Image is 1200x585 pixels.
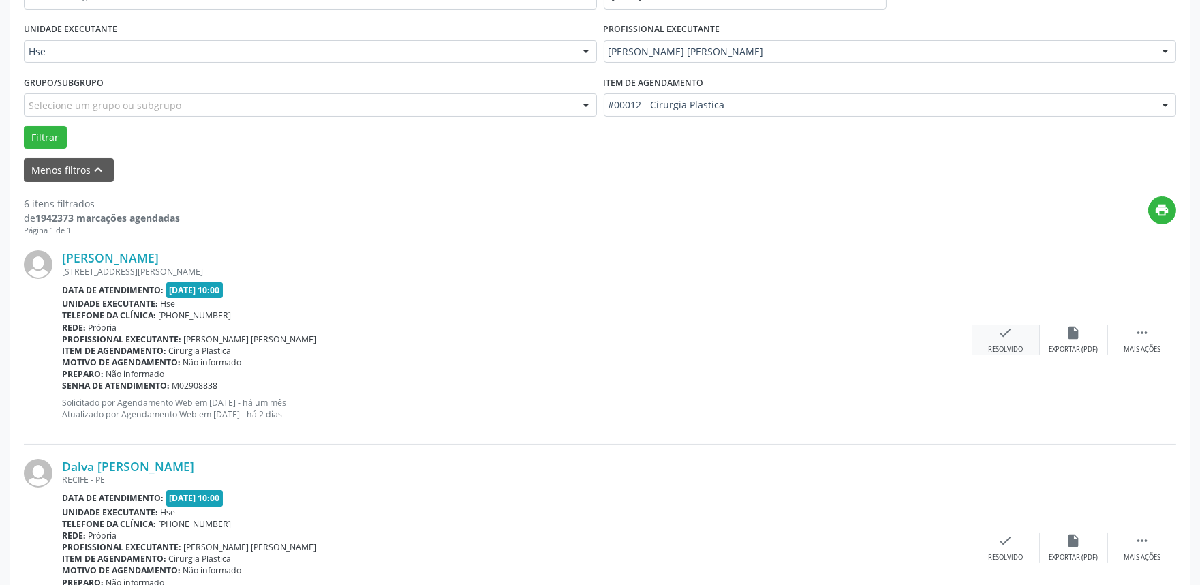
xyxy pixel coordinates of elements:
[62,492,164,504] b: Data de atendimento:
[62,345,166,357] b: Item de agendamento:
[62,474,972,485] div: RECIFE - PE
[166,282,224,298] span: [DATE] 10:00
[24,211,180,225] div: de
[62,459,194,474] a: Dalva [PERSON_NAME]
[161,298,176,310] span: Hse
[62,266,972,277] div: [STREET_ADDRESS][PERSON_NAME]
[166,490,224,506] span: [DATE] 10:00
[91,162,106,177] i: keyboard_arrow_up
[62,250,159,265] a: [PERSON_NAME]
[24,158,114,182] button: Menos filtroskeyboard_arrow_up
[998,325,1013,340] i: check
[604,72,704,93] label: Item de agendamento
[24,250,52,279] img: img
[609,45,1149,59] span: [PERSON_NAME] [PERSON_NAME]
[62,310,156,321] b: Telefone da clínica:
[62,518,156,530] b: Telefone da clínica:
[62,507,158,518] b: Unidade executante:
[1049,345,1098,355] div: Exportar (PDF)
[183,565,242,576] span: Não informado
[24,72,104,93] label: Grupo/Subgrupo
[159,518,232,530] span: [PHONE_NUMBER]
[998,533,1013,548] i: check
[62,298,158,310] b: Unidade executante:
[24,126,67,149] button: Filtrar
[62,530,86,541] b: Rede:
[169,553,232,565] span: Cirurgia Plastica
[62,333,181,345] b: Profissional executante:
[62,553,166,565] b: Item de agendamento:
[1066,533,1081,548] i: insert_drive_file
[184,333,317,345] span: [PERSON_NAME] [PERSON_NAME]
[988,345,1023,355] div: Resolvido
[604,19,720,40] label: PROFISSIONAL EXECUTANTE
[1124,553,1160,562] div: Mais ações
[106,368,165,380] span: Não informado
[184,541,317,553] span: [PERSON_NAME] [PERSON_NAME]
[29,98,181,112] span: Selecione um grupo ou subgrupo
[24,196,180,211] div: 6 itens filtrados
[169,345,232,357] span: Cirurgia Plastica
[62,322,86,333] b: Rede:
[24,459,52,487] img: img
[183,357,242,368] span: Não informado
[62,284,164,296] b: Data de atendimento:
[24,19,117,40] label: UNIDADE EXECUTANTE
[172,380,218,391] span: M02908838
[24,225,180,237] div: Página 1 de 1
[1135,533,1150,548] i: 
[62,541,181,553] b: Profissional executante:
[35,211,180,224] strong: 1942373 marcações agendadas
[29,45,569,59] span: Hse
[62,565,181,576] b: Motivo de agendamento:
[1155,202,1170,217] i: print
[89,322,117,333] span: Própria
[159,310,232,321] span: [PHONE_NUMBER]
[62,368,104,380] b: Preparo:
[609,98,1149,112] span: #00012 - Cirurgia Plastica
[988,553,1023,562] div: Resolvido
[62,357,181,368] b: Motivo de agendamento:
[1124,345,1160,355] div: Mais ações
[161,507,176,518] span: Hse
[89,530,117,541] span: Própria
[1135,325,1150,340] i: 
[1148,196,1176,224] button: print
[62,380,170,391] b: Senha de atendimento:
[1049,553,1098,562] div: Exportar (PDF)
[62,397,972,420] p: Solicitado por Agendamento Web em [DATE] - há um mês Atualizado por Agendamento Web em [DATE] - h...
[1066,325,1081,340] i: insert_drive_file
